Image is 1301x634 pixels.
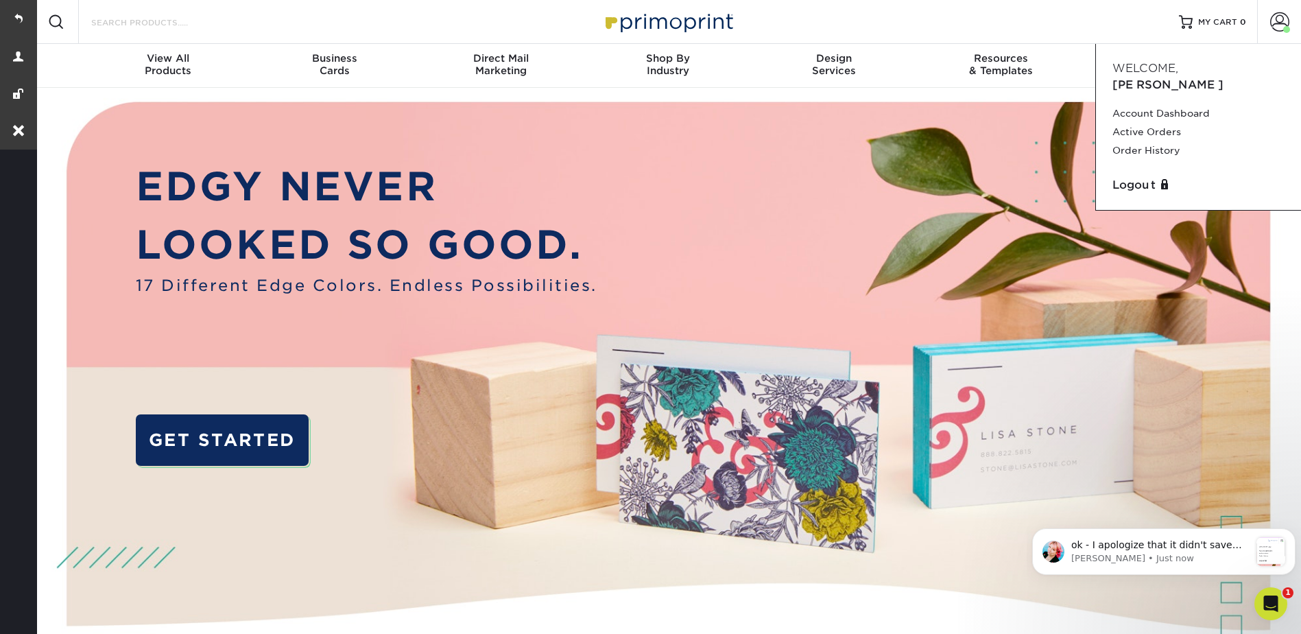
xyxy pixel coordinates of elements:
a: Active Orders [1112,123,1285,141]
span: MY CART [1198,16,1237,28]
span: 17 Different Edge Colors. Endless Possibilities. [136,274,597,297]
img: Primoprint [599,7,737,36]
a: Order History [1112,141,1285,160]
span: Welcome, [1112,62,1178,75]
a: Account Dashboard [1112,104,1285,123]
a: View AllProducts [85,44,252,88]
span: Business [251,52,418,64]
a: GET STARTED [136,414,309,466]
div: Marketing [418,52,584,77]
div: & Support [1084,52,1251,77]
a: Direct MailMarketing [418,44,584,88]
div: Services [751,52,918,77]
a: Contact& Support [1084,44,1251,88]
span: [PERSON_NAME] [1112,78,1224,91]
span: Direct Mail [418,52,584,64]
span: View All [85,52,252,64]
span: Resources [918,52,1084,64]
div: Industry [584,52,751,77]
iframe: Intercom live chat [1254,587,1287,620]
span: 1 [1282,587,1293,598]
span: Design [751,52,918,64]
a: BusinessCards [251,44,418,88]
a: Logout [1112,177,1285,193]
a: Shop ByIndustry [584,44,751,88]
p: EDGY NEVER [136,157,597,215]
input: SEARCH PRODUCTS..... [90,14,224,30]
a: Resources& Templates [918,44,1084,88]
div: Cards [251,52,418,77]
span: Contact [1084,52,1251,64]
p: LOOKED SO GOOD. [136,215,597,274]
div: Products [85,52,252,77]
span: 0 [1240,17,1246,27]
div: & Templates [918,52,1084,77]
a: DesignServices [751,44,918,88]
iframe: Intercom notifications message [1027,501,1301,597]
span: Shop By [584,52,751,64]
